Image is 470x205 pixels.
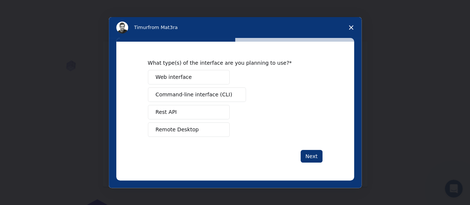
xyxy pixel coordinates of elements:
[148,25,178,30] span: from Mat3ra
[134,25,148,30] span: Timur
[15,5,42,12] span: Support
[148,87,246,102] button: Command-line interface (CLI)
[341,17,362,38] span: Close survey
[148,122,230,137] button: Remote Desktop
[148,70,230,84] button: Web interface
[148,105,230,119] button: Rest API
[156,73,192,81] span: Web interface
[301,150,322,163] button: Next
[156,91,232,99] span: Command-line interface (CLI)
[148,60,311,66] div: What type(s) of the interface are you planning to use?
[116,22,128,33] img: Profile image for Timur
[156,108,177,116] span: Rest API
[156,126,199,134] span: Remote Desktop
